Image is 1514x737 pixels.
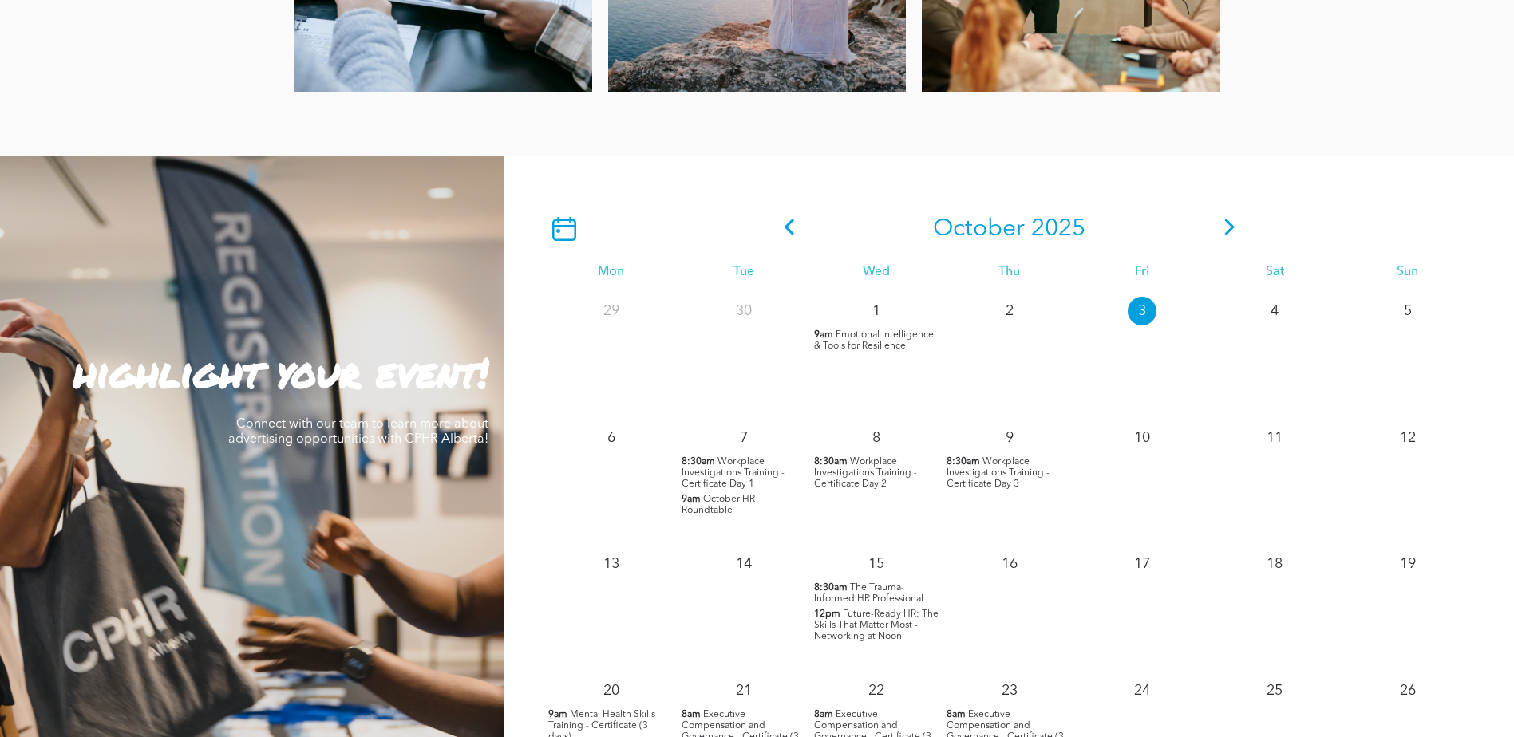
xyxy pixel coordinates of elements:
[1128,424,1156,452] p: 10
[729,424,758,452] p: 7
[1076,265,1208,280] div: Fri
[597,297,626,325] p: 29
[862,297,891,325] p: 1
[810,265,943,280] div: Wed
[228,418,488,446] span: Connect with our team to learn more about advertising opportunities with CPHR Alberta!
[943,265,1075,280] div: Thu
[1128,297,1156,325] p: 3
[933,217,1025,241] span: October
[814,609,840,620] span: 12pm
[1393,550,1422,578] p: 19
[1128,676,1156,705] p: 24
[1393,424,1422,452] p: 12
[862,424,891,452] p: 8
[814,329,833,341] span: 9am
[947,709,966,720] span: 8am
[862,550,891,578] p: 15
[597,424,626,452] p: 6
[597,676,626,705] p: 20
[995,297,1024,325] p: 2
[1260,424,1289,452] p: 11
[1208,265,1341,280] div: Sat
[682,456,715,467] span: 8:30am
[729,676,758,705] p: 21
[1260,550,1289,578] p: 18
[1260,676,1289,705] p: 25
[729,297,758,325] p: 30
[682,495,755,515] span: October HR Roundtable
[814,609,939,641] span: Future-Ready HR: The Skills That Matter Most - Networking at Noon
[814,330,934,351] span: Emotional Intelligence & Tools for Resilience
[1031,217,1085,241] span: 2025
[682,494,701,505] span: 9am
[814,709,833,720] span: 8am
[1393,676,1422,705] p: 26
[548,709,567,720] span: 9am
[597,550,626,578] p: 13
[814,456,848,467] span: 8:30am
[678,265,810,280] div: Tue
[1260,297,1289,325] p: 4
[995,424,1024,452] p: 9
[814,583,923,604] span: The Trauma-Informed HR Professional
[995,550,1024,578] p: 16
[682,709,701,720] span: 8am
[1342,265,1474,280] div: Sun
[814,582,848,593] span: 8:30am
[947,456,980,467] span: 8:30am
[1393,297,1422,325] p: 5
[814,457,917,489] span: Workplace Investigations Training - Certificate Day 2
[995,676,1024,705] p: 23
[947,457,1050,489] span: Workplace Investigations Training - Certificate Day 3
[1128,550,1156,578] p: 17
[682,457,785,489] span: Workplace Investigations Training - Certificate Day 1
[862,676,891,705] p: 22
[73,344,488,400] strong: highlight your event!
[729,550,758,578] p: 14
[544,265,677,280] div: Mon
